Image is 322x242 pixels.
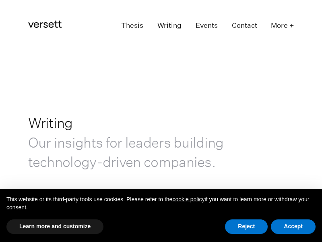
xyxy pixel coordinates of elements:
a: cookie policy [172,196,204,202]
a: Contact [232,19,257,32]
span: Our insights for leaders building technology-driven companies. [28,134,224,170]
button: Reject [225,219,268,234]
h1: Writing [28,113,252,172]
button: Accept [271,219,316,234]
a: Writing [157,19,182,32]
button: Learn more and customize [6,219,103,234]
button: More + [271,19,294,32]
a: Thesis [121,19,143,32]
a: Events [196,19,218,32]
